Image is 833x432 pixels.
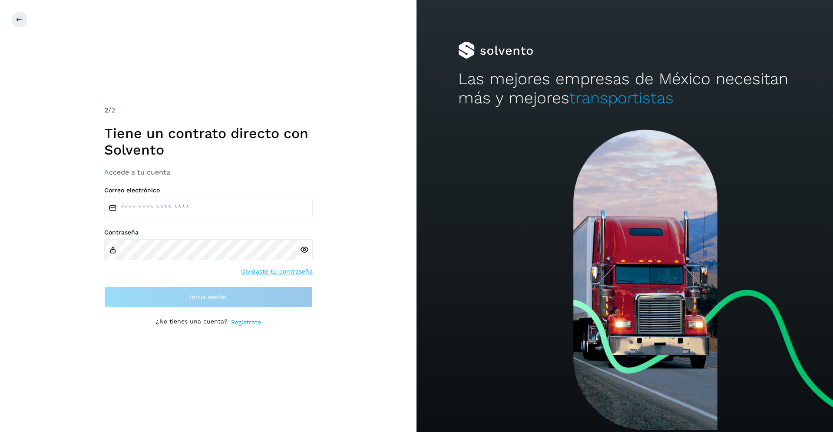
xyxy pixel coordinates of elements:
[156,318,228,327] p: ¿No tienes una cuenta?
[104,168,313,176] h3: Accede a tu cuenta
[104,105,313,115] div: /2
[104,125,313,158] h1: Tiene un contrato directo con Solvento
[458,69,791,108] h2: Las mejores empresas de México necesitan más y mejores
[104,187,313,194] label: Correo electrónico
[104,229,313,236] label: Contraseña
[190,294,227,300] span: Inicia sesión
[104,106,108,114] span: 2
[104,287,313,307] button: Inicia sesión
[231,318,261,327] a: Regístrate
[241,267,313,276] a: Olvidaste tu contraseña
[569,89,674,107] span: transportistas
